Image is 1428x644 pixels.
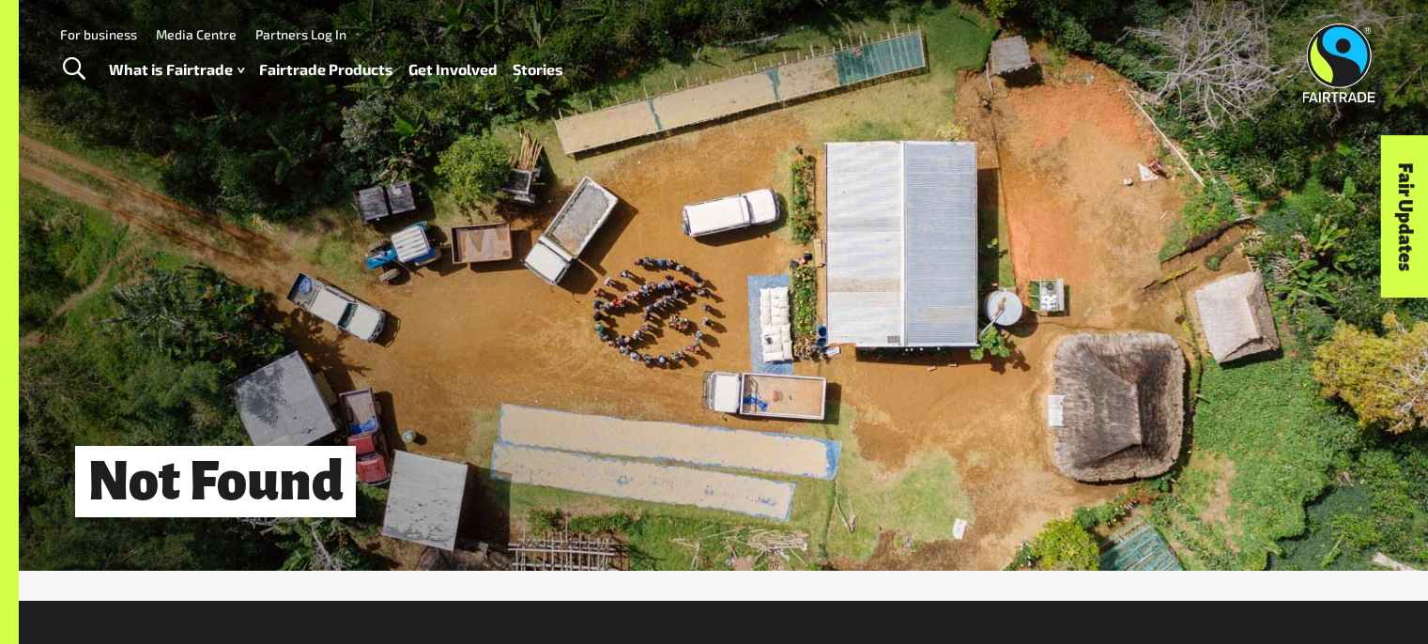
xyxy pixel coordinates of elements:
a: Stories [513,56,563,84]
a: Get Involved [408,56,498,84]
a: Toggle Search [51,46,97,93]
a: For business [60,26,137,42]
img: Fairtrade Australia New Zealand logo [1303,23,1375,102]
a: Fairtrade Products [259,56,393,84]
h1: Not Found [75,446,356,518]
a: Partners Log In [255,26,346,42]
a: Media Centre [156,26,237,42]
a: What is Fairtrade [109,56,244,84]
